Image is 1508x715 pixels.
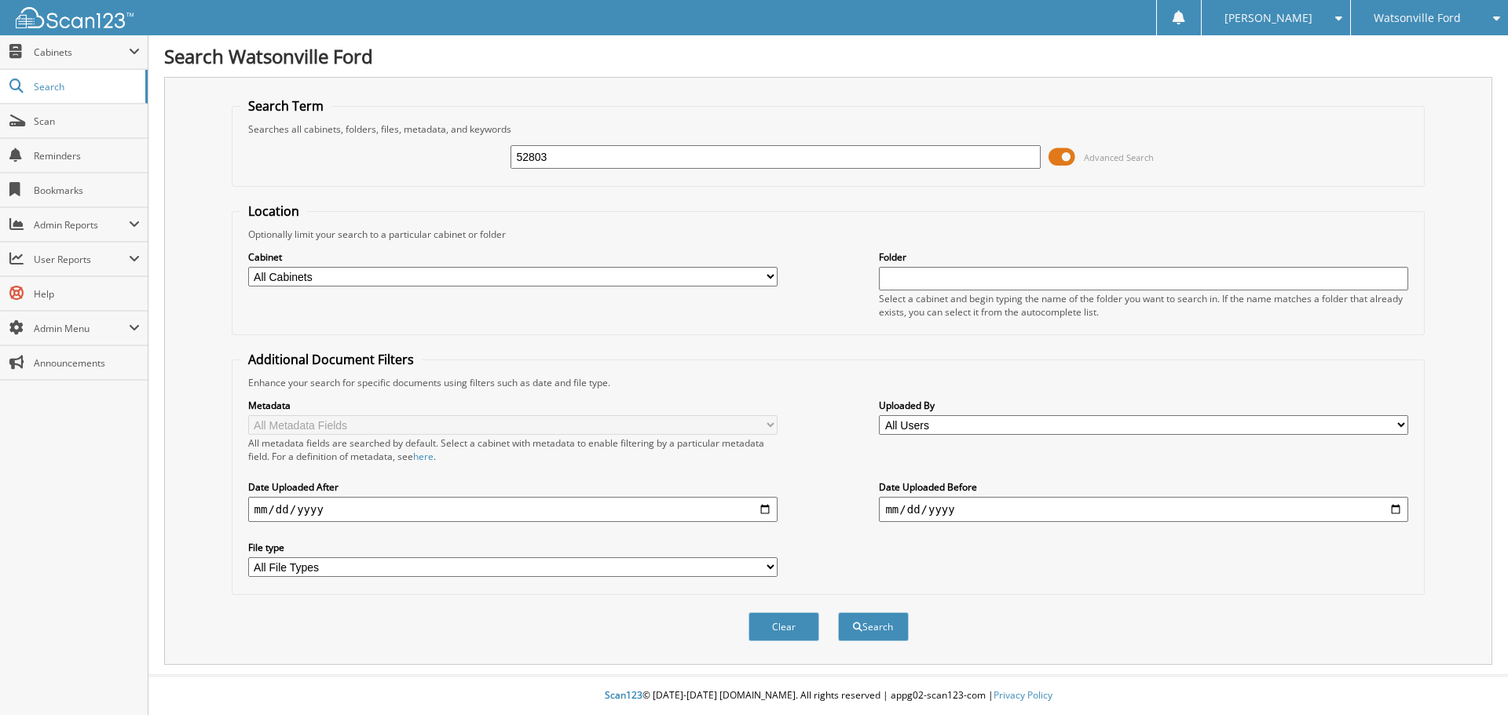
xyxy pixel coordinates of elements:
[240,376,1417,389] div: Enhance your search for specific documents using filters such as date and file type.
[248,250,778,264] label: Cabinet
[248,541,778,554] label: File type
[34,287,140,301] span: Help
[749,612,819,641] button: Clear
[248,497,778,522] input: start
[248,480,778,494] label: Date Uploaded After
[240,97,331,115] legend: Search Term
[34,149,140,162] span: Reminders
[240,122,1417,136] div: Searches all cabinets, folders, files, metadata, and keywords
[240,202,307,220] legend: Location
[879,292,1408,319] div: Select a cabinet and begin typing the name of the folder you want to search in. If the name match...
[413,450,434,463] a: here
[838,612,909,641] button: Search
[994,688,1052,702] a: Privacy Policy
[34,218,129,232] span: Admin Reports
[34,115,140,128] span: Scan
[164,43,1492,69] h1: Search Watsonville Ford
[240,228,1417,241] div: Optionally limit your search to a particular cabinet or folder
[879,250,1408,264] label: Folder
[879,497,1408,522] input: end
[34,356,140,370] span: Announcements
[240,351,422,368] legend: Additional Document Filters
[34,322,129,335] span: Admin Menu
[605,688,642,702] span: Scan123
[248,436,778,463] div: All metadata fields are searched by default. Select a cabinet with metadata to enable filtering b...
[1224,13,1312,23] span: [PERSON_NAME]
[16,7,134,28] img: scan123-logo-white.svg
[1429,640,1508,715] iframe: Chat Widget
[248,399,778,412] label: Metadata
[34,253,129,266] span: User Reports
[34,184,140,197] span: Bookmarks
[34,80,137,93] span: Search
[1084,151,1154,163] span: Advanced Search
[34,46,129,59] span: Cabinets
[1374,13,1461,23] span: Watsonville Ford
[879,399,1408,412] label: Uploaded By
[879,480,1408,494] label: Date Uploaded Before
[148,677,1508,715] div: © [DATE]-[DATE] [DOMAIN_NAME]. All rights reserved | appg02-scan123-com |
